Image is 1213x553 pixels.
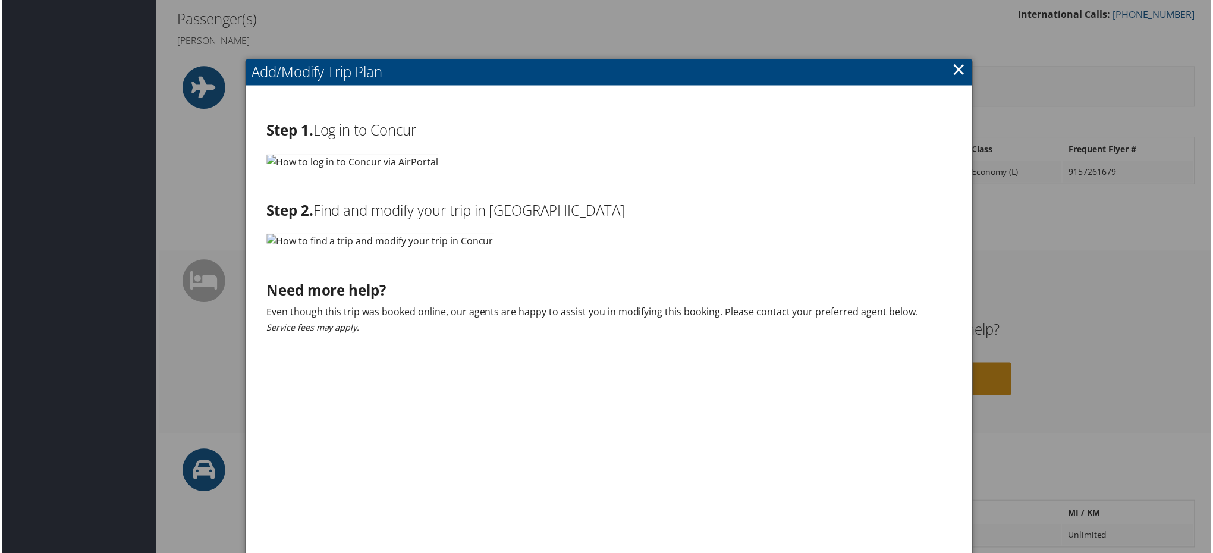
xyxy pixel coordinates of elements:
img: How to find a trip and modify your trip in Concur [265,234,493,249]
h2: Log in to Concur [265,121,953,141]
em: Service fees may apply. [265,323,359,334]
img: How to log in to Concur via AirPortal [265,155,438,169]
p: Even though this trip was booked online, our agents are happy to assist you in modifying this boo... [265,306,953,336]
h2: Find and modify your trip in [GEOGRAPHIC_DATA] [265,201,953,221]
h2: Add/Modify Trip Plan [244,59,974,86]
a: × [953,58,967,81]
strong: Need more help? [265,281,385,301]
strong: Step 1. [265,121,312,140]
strong: Step 2. [265,201,312,221]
